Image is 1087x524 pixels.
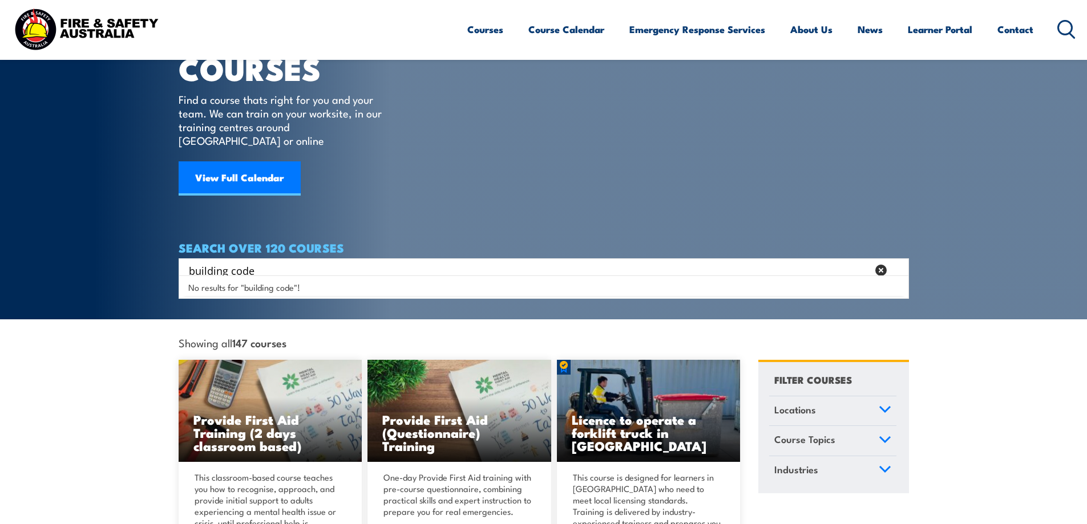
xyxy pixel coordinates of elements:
h3: Provide First Aid (Questionnaire) Training [382,413,536,452]
img: Mental Health First Aid Training (Standard) – Classroom [179,360,362,462]
a: Industries [769,456,896,486]
a: Courses [467,14,503,44]
span: Showing all [179,336,286,348]
a: Course Topics [769,426,896,456]
a: Emergency Response Services [629,14,765,44]
a: About Us [790,14,833,44]
a: Contact [997,14,1033,44]
p: Find a course thats right for you and your team. We can train on your worksite, in our training c... [179,92,387,147]
input: Search input [189,262,868,279]
form: Search form [191,262,870,278]
h3: Provide First Aid Training (2 days classroom based) [193,413,347,452]
img: Mental Health First Aid Training (Standard) – Blended Classroom [367,360,551,462]
a: Provide First Aid (Questionnaire) Training [367,360,551,462]
span: Course Topics [774,432,835,447]
strong: 147 courses [232,335,286,350]
h4: SEARCH OVER 120 COURSES [179,241,909,254]
a: Locations [769,396,896,426]
span: No results for "building code"! [188,282,300,293]
a: Course Calendar [528,14,604,44]
span: Industries [774,462,818,477]
h1: COURSES [179,55,398,82]
p: One-day Provide First Aid training with pre-course questionnaire, combining practical skills and ... [383,472,532,517]
button: Search magnifier button [889,262,905,278]
h3: Licence to operate a forklift truck in [GEOGRAPHIC_DATA] [572,413,726,452]
a: Licence to operate a forklift truck in [GEOGRAPHIC_DATA] [557,360,741,462]
a: Provide First Aid Training (2 days classroom based) [179,360,362,462]
a: View Full Calendar [179,161,301,196]
a: Learner Portal [908,14,972,44]
a: News [858,14,883,44]
span: Locations [774,402,816,417]
img: Licence to operate a forklift truck Training [557,360,741,462]
h4: FILTER COURSES [774,372,852,387]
